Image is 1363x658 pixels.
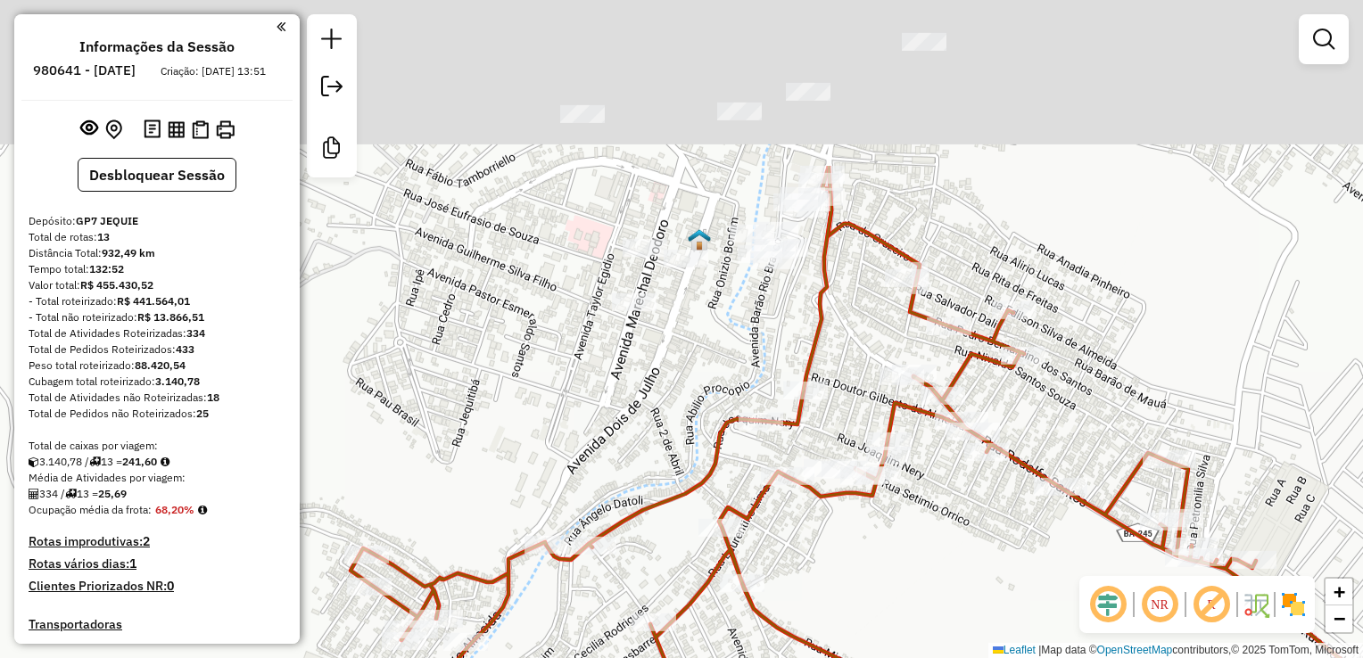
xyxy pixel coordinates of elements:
span: − [1334,607,1345,629]
h4: Rotas improdutivas: [29,534,285,549]
button: Exibir sessão original [77,115,102,144]
div: Atividade não roteirizada - REST DIOVANA [738,245,782,263]
strong: 68,20% [155,503,194,516]
div: Cubagem total roteirizado: [29,374,285,390]
strong: 433 [176,342,194,356]
div: Atividade não roteirizada - BOX DA ELIANA [754,241,798,259]
div: 3.140,78 / 13 = [29,454,285,470]
strong: 18 [207,391,219,404]
a: OpenStreetMap [1097,644,1173,656]
strong: 932,49 km [102,246,155,259]
div: Criação: [DATE] 13:51 [153,63,273,79]
button: Visualizar relatório de Roteirização [164,117,188,141]
div: Atividade não roteirizada - DIST PAIS E FILHOS [798,188,843,206]
strong: 25,69 [98,487,127,500]
span: + [1334,580,1345,603]
div: Total de Pedidos não Roteirizados: [29,406,285,422]
div: Atividade não roteirizada - BAZUKA [773,193,818,211]
div: Atividade não roteirizada - REST BIACAMANO [612,293,657,311]
div: Total de caixas por viagem: [29,438,285,454]
div: - Total não roteirizado: [29,309,285,325]
div: Atividade não roteirizada - REST DIOVANA [750,251,795,269]
a: Zoom out [1326,605,1352,632]
div: Total de Pedidos Roteirizados: [29,341,285,358]
div: Atividade não roteirizada - NICE DO BOLO [751,239,796,257]
div: Média de Atividades por viagem: [29,470,285,486]
a: Exibir filtros [1306,21,1342,57]
strong: R$ 13.866,51 [137,310,204,324]
img: Exibir/Ocultar setores [1279,590,1308,619]
div: Atividade não roteirizada - LANCHONETE PARAISO [754,222,798,240]
em: Média calculada utilizando a maior ocupação (%Peso ou %Cubagem) de cada rota da sessão. Rotas cro... [198,505,207,515]
div: Peso total roteirizado: [29,358,285,374]
button: Logs desbloquear sessão [140,116,164,144]
a: Criar modelo [314,130,350,170]
button: Desbloquear Sessão [78,158,236,192]
div: Depósito: [29,213,285,229]
strong: 2 [143,533,150,549]
div: Distância Total: [29,245,285,261]
span: Ocultar NR [1138,583,1181,626]
div: - Total roteirizado: [29,293,285,309]
h4: Transportadoras [29,617,285,632]
div: Valor total: [29,277,285,293]
i: Total de rotas [89,456,101,467]
a: Exportar sessão [314,69,350,109]
a: Zoom in [1326,579,1352,605]
div: Total de Atividades não Roteirizadas: [29,390,285,406]
div: Atividade não roteirizada - ACAI DE JAGUAR [717,103,762,120]
button: Imprimir Rotas [212,117,238,143]
strong: R$ 455.430,52 [80,278,153,292]
div: Atividade não roteirizada - MERCADO M.A.VARIEDAD [786,83,830,101]
strong: 132:52 [89,262,124,276]
strong: 3.140,78 [155,374,200,388]
img: Fluxo de ruas [1242,590,1270,619]
span: | [1038,644,1041,656]
div: 334 / 13 = [29,486,285,502]
h4: Clientes Priorizados NR: [29,579,285,594]
i: Total de rotas [65,489,77,499]
span: Ocupação média da frota: [29,503,152,516]
i: Cubagem total roteirizado [29,456,39,467]
div: Atividade não roteirizada - COMERCIAL DIAS ANDRA [560,105,605,123]
div: Atividade não roteirizada - BAR BOX 29 [800,166,845,184]
strong: 334 [186,326,205,340]
a: Clique aqui para minimizar o painel [277,16,285,37]
div: Atividade não roteirizada - BAR E REST MEU SONHO [730,225,774,243]
button: Visualizar Romaneio [188,117,212,143]
a: Nova sessão e pesquisa [314,21,350,62]
div: Map data © contributors,© 2025 TomTom, Microsoft [988,643,1363,658]
div: Atividade não roteirizada - BAR JF [798,173,843,191]
strong: R$ 441.564,01 [117,294,190,308]
strong: 25 [196,407,209,420]
span: Exibir rótulo [1190,583,1233,626]
img: Jaguaquara [688,228,711,251]
i: Meta Caixas/viagem: 1,00 Diferença: 240,60 [161,456,169,467]
i: Total de Atividades [29,489,39,499]
button: Centralizar mapa no depósito ou ponto de apoio [102,116,126,144]
div: Atividade não roteirizada - RESTAURANTE E LANCHO [781,200,825,218]
div: Total de rotas: [29,229,285,245]
strong: 0 [167,578,174,594]
strong: 241,60 [122,455,157,468]
div: Atividade não roteirizada - BAR DO CRECHA [664,250,708,267]
div: Atividade não roteirizada - CASA DI DORA2 [623,239,667,257]
a: Leaflet [993,644,1036,656]
div: Tempo total: [29,261,285,277]
div: Atividade não roteirizada - RESTAURANTE E LANCHO [781,187,825,205]
strong: 1 [129,555,136,572]
span: Ocultar deslocamento [1086,583,1129,626]
h4: Rotas vários dias: [29,556,285,572]
strong: GP7 JEQUIE [76,214,138,227]
h4: Informações da Sessão [79,38,235,55]
div: Total de Atividades Roteirizadas: [29,325,285,341]
h6: 980641 - [DATE] [33,62,136,78]
strong: 13 [97,230,110,243]
strong: 88.420,54 [135,358,186,372]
